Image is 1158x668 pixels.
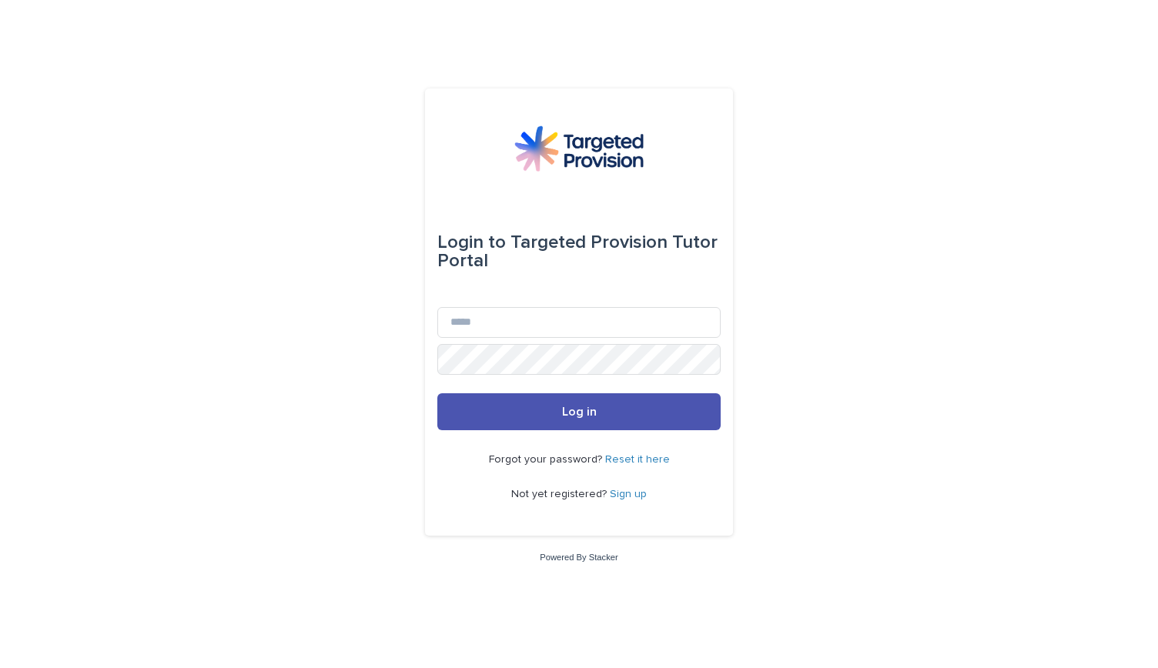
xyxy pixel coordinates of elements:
span: Not yet registered? [511,489,610,499]
div: Targeted Provision Tutor Portal [437,221,721,282]
span: Login to [437,233,506,252]
a: Reset it here [605,454,670,465]
a: Powered By Stacker [540,553,617,562]
span: Forgot your password? [489,454,605,465]
a: Sign up [610,489,647,499]
span: Log in [562,406,597,418]
button: Log in [437,393,721,430]
img: M5nRWzHhSzIhMunXDL62 [514,125,644,172]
